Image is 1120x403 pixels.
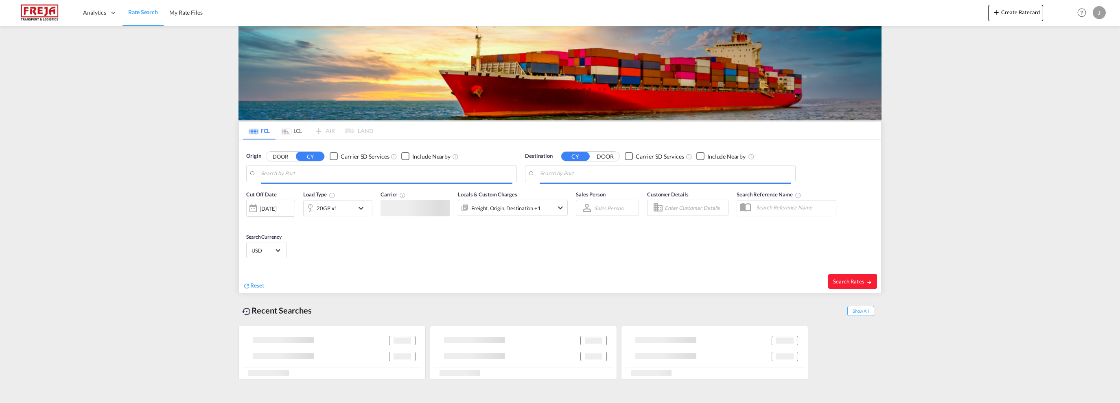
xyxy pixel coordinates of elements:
[169,9,203,16] span: My Rate Files
[238,301,315,320] div: Recent Searches
[525,152,553,160] span: Destination
[847,306,874,316] span: Show All
[686,153,692,160] md-icon: Unchecked: Search for CY (Container Yard) services for all selected carriers.Checked : Search for...
[696,152,746,161] md-checkbox: Checkbox No Ink
[1093,6,1106,19] div: J
[296,152,324,161] button: CY
[276,122,308,139] md-tab-item: LCL
[795,192,801,198] md-icon: Your search will be saved by the below given name
[665,202,726,214] input: Enter Customer Details
[576,191,606,198] span: Sales Person
[330,152,389,161] md-checkbox: Checkbox No Ink
[243,122,276,139] md-tab-item: FCL
[647,191,688,198] span: Customer Details
[251,244,282,256] md-select: Select Currency: $ USDUnited States Dollar
[833,278,872,285] span: Search Rates
[752,201,836,213] input: Search Reference Name
[991,7,1001,17] md-icon: icon-plus 400-fg
[452,153,459,160] md-icon: Unchecked: Ignores neighbouring ports when fetching rates.Checked : Includes neighbouring ports w...
[261,168,512,180] input: Search by Port
[1075,6,1093,20] div: Help
[12,4,67,22] img: 586607c025bf11f083711d99603023e7.png
[458,191,517,198] span: Locals & Custom Charges
[266,152,295,161] button: DOOR
[246,216,252,227] md-datepicker: Select
[243,282,250,290] md-icon: icon-refresh
[561,152,590,161] button: CY
[828,274,877,289] button: Search Ratesicon-arrow-right
[866,279,872,285] md-icon: icon-arrow-right
[471,203,541,214] div: Freight Origin Destination Factory Stuffing
[636,152,684,161] div: Carrier SD Services
[1075,6,1089,20] span: Help
[243,122,373,139] md-pagination-wrapper: Use the left and right arrow keys to navigate between tabs
[356,203,370,213] md-icon: icon-chevron-down
[593,202,624,214] md-select: Sales Person
[252,247,274,254] span: USD
[556,203,565,213] md-icon: icon-chevron-down
[243,281,264,290] div: icon-refreshReset
[625,152,684,161] md-checkbox: Checkbox No Ink
[399,192,406,198] md-icon: The selected Trucker/Carrierwill be displayed in the rate results If the rates are from another f...
[246,200,295,217] div: [DATE]
[246,234,282,240] span: Search Currency
[238,26,882,120] img: LCL+%26+FCL+BACKGROUND.png
[412,152,451,161] div: Include Nearby
[317,203,337,214] div: 20GP x1
[246,191,277,198] span: Cut Off Date
[737,191,801,198] span: Search Reference Name
[329,192,335,198] md-icon: icon-information-outline
[250,282,264,289] span: Reset
[391,153,397,160] md-icon: Unchecked: Search for CY (Container Yard) services for all selected carriers.Checked : Search for...
[748,153,755,160] md-icon: Unchecked: Ignores neighbouring ports when fetching rates.Checked : Includes neighbouring ports w...
[401,152,451,161] md-checkbox: Checkbox No Ink
[707,152,746,161] div: Include Nearby
[303,191,335,198] span: Load Type
[341,152,389,161] div: Carrier SD Services
[242,307,252,316] md-icon: icon-backup-restore
[128,9,158,15] span: Rate Search
[988,5,1043,21] button: icon-plus 400-fgCreate Ratecard
[540,168,791,180] input: Search by Port
[83,9,106,17] span: Analytics
[260,205,276,212] div: [DATE]
[381,191,406,198] span: Carrier
[246,152,261,160] span: Origin
[239,140,881,293] div: Origin DOOR CY Checkbox No InkUnchecked: Search for CY (Container Yard) services for all selected...
[591,152,619,161] button: DOOR
[303,200,372,216] div: 20GP x1icon-chevron-down
[458,200,568,216] div: Freight Origin Destination Factory Stuffingicon-chevron-down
